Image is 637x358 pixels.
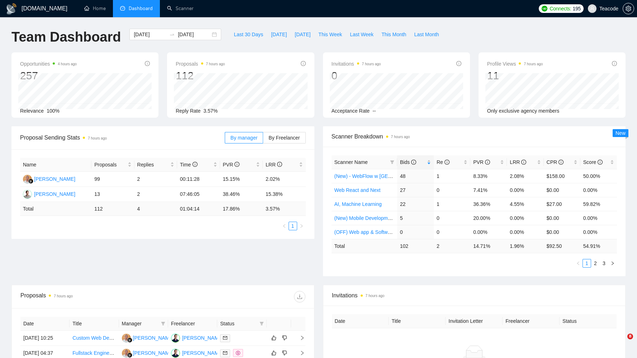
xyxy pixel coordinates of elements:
span: dashboard [120,6,125,11]
span: swap-right [169,32,175,37]
td: 17.86 % [220,202,263,216]
li: Next Page [608,259,617,268]
td: 2.08% [507,169,543,183]
button: setting [623,3,634,14]
time: 7 hours ago [362,62,381,66]
span: to [169,32,175,37]
div: 0 [332,69,381,83]
span: Dashboard [129,5,153,11]
span: Proposals [176,60,225,68]
a: Fullstack Engineer needed to develop South Asian Wedding App [72,350,216,356]
a: 2 [591,259,599,267]
td: 0 [434,183,470,197]
a: (New) Mobile Development [334,215,395,221]
span: left [576,261,580,265]
time: 7 hours ago [391,135,410,139]
img: JD [171,334,180,343]
td: Total [332,239,397,253]
a: MU[PERSON_NAME] [122,335,174,340]
span: filter [258,318,265,329]
th: Status [560,314,617,328]
td: 36.36% [470,197,507,211]
td: 48 [397,169,434,183]
td: 1 [434,197,470,211]
td: 14.71 % [470,239,507,253]
td: 1 [434,169,470,183]
button: Last Month [410,29,443,40]
span: download [294,294,305,300]
span: Proposals [94,161,126,169]
img: gigradar-bm.png [127,338,132,343]
time: 7 hours ago [524,62,543,66]
input: End date [178,30,210,38]
td: $0.00 [544,225,580,239]
td: 50.00% [580,169,617,183]
td: 2 [434,239,470,253]
td: 3.57 % [263,202,306,216]
button: Last 30 Days [230,29,267,40]
td: 20.00% [470,211,507,225]
span: Reply Rate [176,108,200,114]
span: Last 30 Days [234,30,263,38]
span: PVR [223,162,240,168]
td: 112 [91,202,134,216]
td: 1.96 % [507,239,543,253]
th: Title [389,314,446,328]
th: Date [20,317,70,331]
span: CPR [547,159,564,165]
a: MU[PERSON_NAME] [23,176,75,182]
a: (OFF) Web app & Software Scanner [334,229,415,235]
div: [PERSON_NAME] [182,334,223,342]
a: MU[PERSON_NAME] [122,350,174,355]
img: gigradar-bm.png [127,353,132,358]
td: 22 [397,197,434,211]
td: 0 [397,225,434,239]
div: 257 [20,69,77,83]
span: Only exclusive agency members [487,108,560,114]
td: $ 92.50 [544,239,580,253]
span: info-circle [145,61,150,66]
span: info-circle [445,160,450,165]
span: user [590,6,595,11]
span: right [299,224,304,228]
button: [DATE] [291,29,314,40]
span: info-circle [192,162,198,167]
button: like [270,334,278,342]
span: New [615,130,626,136]
span: Scanner Breakdown [332,132,617,141]
time: 7 hours ago [366,294,385,298]
button: [DATE] [267,29,291,40]
a: (New) - WebFlow w [GEOGRAPHIC_DATA] [334,173,432,179]
span: filter [161,321,165,326]
td: 0.00% [580,183,617,197]
span: filter [389,157,396,168]
span: Proposal Sending Stats [20,133,225,142]
td: 2.02% [263,172,306,187]
td: 0.00% [580,211,617,225]
span: info-circle [411,160,416,165]
button: This Month [377,29,410,40]
time: 7 hours ago [206,62,225,66]
button: download [294,291,305,302]
div: [PERSON_NAME] [34,190,75,198]
a: Custom Web Development for Client Portal [72,335,168,341]
div: [PERSON_NAME] [34,175,75,183]
button: dislike [280,349,289,357]
td: $0.00 [544,211,580,225]
th: Freelancer [503,314,560,328]
a: 1 [583,259,591,267]
img: gigradar-bm.png [28,179,33,184]
th: Name [20,158,91,172]
a: setting [623,6,634,11]
time: 4 hours ago [58,62,77,66]
a: 1 [289,222,297,230]
td: 07:46:05 [177,187,220,202]
span: info-circle [301,61,306,66]
button: This Week [314,29,346,40]
span: right [610,261,615,265]
td: 102 [397,239,434,253]
span: This Month [381,30,406,38]
td: 5 [397,211,434,225]
span: right [294,335,305,340]
span: info-circle [558,160,564,165]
